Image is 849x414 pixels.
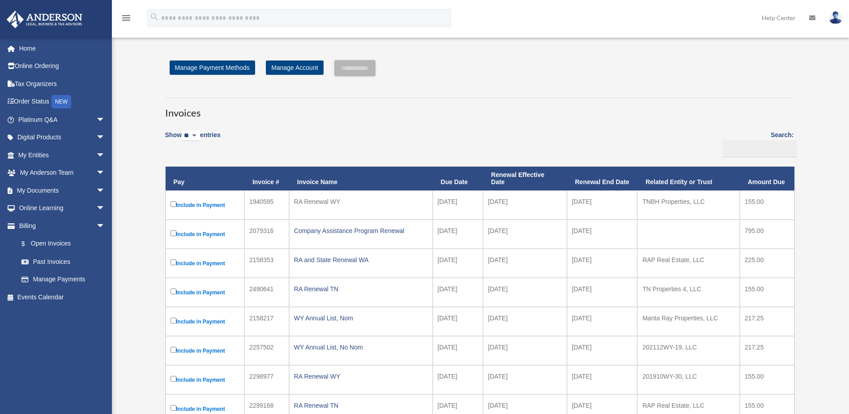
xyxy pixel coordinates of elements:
img: Anderson Advisors Platinum Portal [4,11,85,28]
td: [DATE] [433,220,483,249]
span: arrow_drop_down [96,129,114,147]
label: Include in Payment [171,258,239,269]
label: Include in Payment [171,316,239,327]
th: Renewal End Date: activate to sort column ascending [567,167,638,191]
td: [DATE] [567,249,638,278]
a: Billingarrow_drop_down [6,217,114,235]
td: 155.00 [740,278,794,307]
span: arrow_drop_down [96,181,114,200]
td: 217.25 [740,336,794,365]
a: menu [121,16,132,23]
th: Amount Due: activate to sort column ascending [740,167,794,191]
td: 1940595 [244,190,289,220]
div: RA Renewal TN [294,399,428,412]
td: [DATE] [433,249,483,278]
td: 155.00 [740,365,794,394]
td: [DATE] [433,278,483,307]
input: Include in Payment [171,259,176,265]
img: User Pic [829,11,842,24]
td: RAP Real Estate, LLC [637,249,739,278]
a: Digital Productsarrow_drop_down [6,129,119,147]
label: Include in Payment [171,229,239,240]
td: [DATE] [483,190,567,220]
td: 2257502 [244,336,289,365]
div: Company Assistance Program Renewal [294,224,428,237]
td: [DATE] [433,365,483,394]
td: [DATE] [483,278,567,307]
select: Showentries [182,131,200,141]
i: menu [121,13,132,23]
td: 217.25 [740,307,794,336]
td: [DATE] [433,336,483,365]
div: WY Annual List, No Nom [294,341,428,354]
td: [DATE] [483,365,567,394]
input: Include in Payment [171,347,176,353]
div: RA and State Renewal WA [294,254,428,266]
input: Search: [722,140,797,157]
a: Online Ordering [6,57,119,75]
input: Include in Payment [171,230,176,236]
span: arrow_drop_down [96,217,114,235]
td: [DATE] [483,307,567,336]
a: My Anderson Teamarrow_drop_down [6,164,119,182]
span: arrow_drop_down [96,146,114,164]
td: 202112WY-19, LLC [637,336,739,365]
td: [DATE] [483,249,567,278]
th: Pay: activate to sort column descending [166,167,244,191]
a: Platinum Q&Aarrow_drop_down [6,111,119,129]
td: 2079316 [244,220,289,249]
div: RA Renewal WY [294,195,428,208]
input: Include in Payment [171,405,176,411]
a: Manage Payment Methods [170,60,255,75]
i: search [149,12,159,22]
a: Manage Payments [13,271,114,289]
input: Include in Payment [171,376,176,382]
span: arrow_drop_down [96,199,114,218]
td: [DATE] [433,307,483,336]
input: Include in Payment [171,289,176,294]
th: Invoice #: activate to sort column ascending [244,167,289,191]
td: 795.00 [740,220,794,249]
td: [DATE] [483,336,567,365]
td: [DATE] [567,336,638,365]
td: [DATE] [433,190,483,220]
th: Related Entity or Trust: activate to sort column ascending [637,167,739,191]
div: RA Renewal TN [294,283,428,295]
div: WY Annual List, Nom [294,312,428,324]
td: 155.00 [740,190,794,220]
td: TN Properties 4, LLC [637,278,739,307]
th: Renewal Effective Date: activate to sort column ascending [483,167,567,191]
a: Manage Account [266,60,323,75]
td: 225.00 [740,249,794,278]
label: Show entries [165,129,221,150]
td: 2490641 [244,278,289,307]
span: arrow_drop_down [96,111,114,129]
a: $Open Invoices [13,235,110,253]
span: $ [26,238,31,250]
a: Online Learningarrow_drop_down [6,199,119,217]
label: Include in Payment [171,345,239,356]
label: Search: [719,129,794,157]
td: [DATE] [567,307,638,336]
a: My Entitiesarrow_drop_down [6,146,119,164]
td: [DATE] [483,220,567,249]
td: 2298977 [244,365,289,394]
input: Include in Payment [171,318,176,323]
div: NEW [51,95,71,108]
td: Manta Ray Properties, LLC [637,307,739,336]
a: Home [6,39,119,57]
label: Include in Payment [171,374,239,385]
td: [DATE] [567,278,638,307]
td: [DATE] [567,190,638,220]
a: Order StatusNEW [6,93,119,111]
a: Past Invoices [13,253,114,271]
a: Tax Organizers [6,75,119,93]
a: My Documentsarrow_drop_down [6,181,119,199]
td: 2158217 [244,307,289,336]
label: Include in Payment [171,287,239,298]
div: RA Renewal WY [294,370,428,383]
input: Include in Payment [171,201,176,207]
th: Invoice Name: activate to sort column ascending [289,167,433,191]
h3: Invoices [165,98,794,120]
td: [DATE] [567,220,638,249]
